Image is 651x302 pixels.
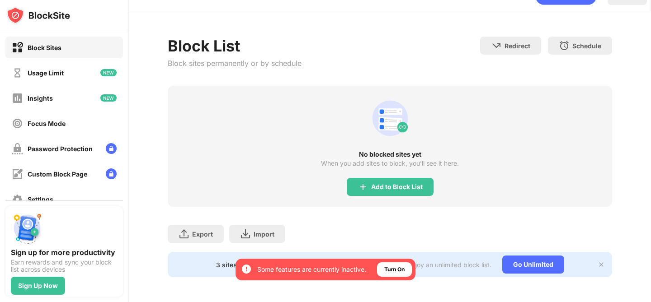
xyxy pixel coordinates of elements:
[11,212,43,244] img: push-signup.svg
[106,143,117,154] img: lock-menu.svg
[100,94,117,102] img: new-icon.svg
[168,59,302,68] div: Block sites permanently or by schedule
[384,265,405,274] div: Turn On
[106,168,117,179] img: lock-menu.svg
[12,93,23,104] img: insights-off.svg
[168,151,612,158] div: No blocked sites yet
[28,94,53,102] div: Insights
[12,194,23,205] img: settings-off.svg
[11,259,118,273] div: Earn rewards and sync your block list across devices
[28,120,66,127] div: Focus Mode
[241,264,252,274] img: error-circle-white.svg
[572,42,601,50] div: Schedule
[12,42,23,53] img: block-on.svg
[192,230,213,238] div: Export
[18,282,58,289] div: Sign Up Now
[28,195,53,203] div: Settings
[12,67,23,79] img: time-usage-off.svg
[368,97,412,140] div: animation
[502,256,564,274] div: Go Unlimited
[100,69,117,76] img: new-icon.svg
[598,261,605,268] img: x-button.svg
[12,168,23,180] img: customize-block-page-off.svg
[28,69,64,77] div: Usage Limit
[254,230,274,238] div: Import
[321,160,459,167] div: When you add sites to block, you’ll see it here.
[216,261,324,269] div: 3 sites left to add to your block list.
[371,183,423,190] div: Add to Block List
[28,145,93,153] div: Password Protection
[505,42,530,50] div: Redirect
[257,265,366,274] div: Some features are currently inactive.
[28,170,87,178] div: Custom Block Page
[6,6,70,24] img: logo-blocksite.svg
[11,248,118,257] div: Sign up for more productivity
[168,37,302,55] div: Block List
[12,118,23,129] img: focus-off.svg
[12,143,23,154] img: password-protection-off.svg
[28,44,61,51] div: Block Sites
